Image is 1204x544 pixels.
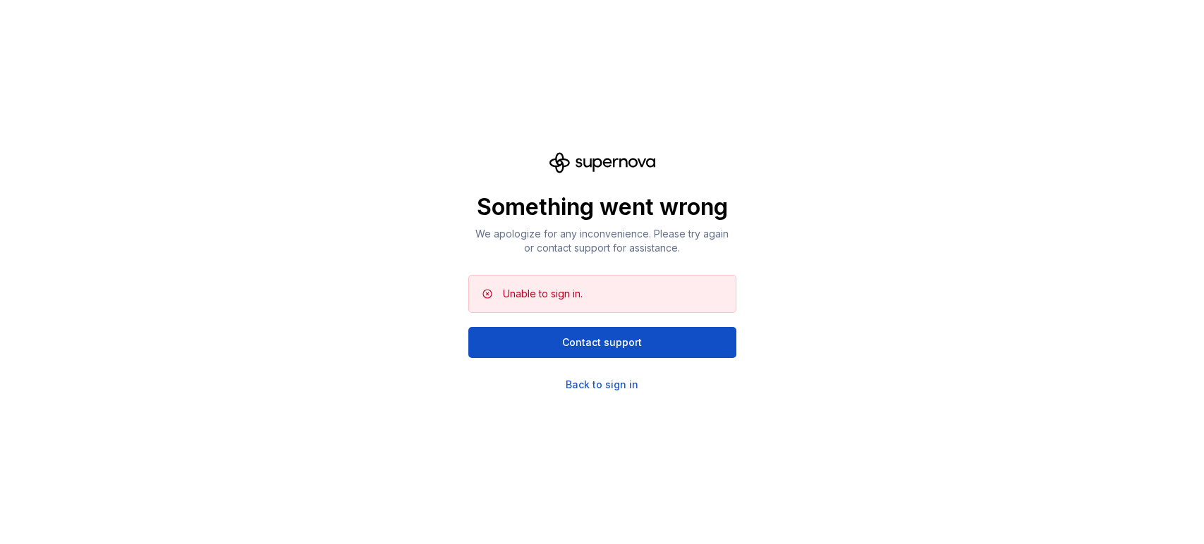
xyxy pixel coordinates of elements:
div: Unable to sign in. [503,287,583,301]
p: Something went wrong [468,193,736,221]
span: Contact support [562,335,642,350]
p: We apologize for any inconvenience. Please try again or contact support for assistance. [468,227,736,255]
button: Contact support [468,327,736,358]
a: Back to sign in [566,378,638,392]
